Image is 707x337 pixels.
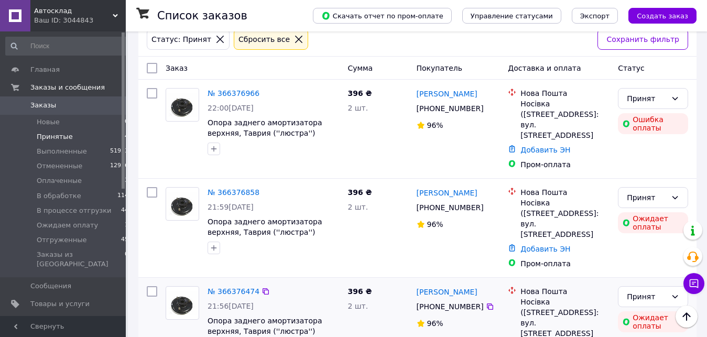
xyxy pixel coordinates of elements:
[347,302,368,310] span: 2 шт.
[627,291,667,302] div: Принят
[462,8,561,24] button: Управление статусами
[427,220,443,229] span: 96%
[347,89,372,97] span: 396 ₴
[417,188,477,198] a: [PERSON_NAME]
[37,161,82,171] span: Отмененные
[520,245,570,253] a: Добавить ЭН
[628,8,697,24] button: Создать заказ
[30,83,105,92] span: Заказы и сообщения
[208,203,254,211] span: 21:59[DATE]
[208,302,254,310] span: 21:56[DATE]
[30,101,56,110] span: Заказы
[347,104,368,112] span: 2 шт.
[117,191,128,201] span: 114
[347,64,373,72] span: Сумма
[417,89,477,99] a: [PERSON_NAME]
[37,147,87,156] span: Выполненные
[125,176,128,186] span: 3
[166,286,199,320] a: Фото товару
[37,176,82,186] span: Оплаченные
[37,250,125,269] span: Заказы из [GEOGRAPHIC_DATA]
[37,132,73,142] span: Принятые
[520,99,610,140] div: Носівка ([STREET_ADDRESS]: вул. [STREET_ADDRESS]
[415,101,486,116] div: [PHONE_NUMBER]
[347,203,368,211] span: 2 шт.
[157,9,247,22] h1: Список заказов
[520,286,610,297] div: Нова Пошта
[34,6,113,16] span: Автосклад
[676,306,698,328] button: Наверх
[415,299,486,314] div: [PHONE_NUMBER]
[606,34,679,45] span: Сохранить фильтр
[627,192,667,203] div: Принят
[208,218,322,247] a: Опора заднего амортизатора верхняя, Таврия (''люстра'') АвтоЗАЗ (1102-2912660)
[208,287,259,296] a: № 366376474
[37,235,87,245] span: Отгруженные
[166,88,199,122] a: Фото товару
[125,221,128,230] span: 1
[618,113,688,134] div: Ошибка оплаты
[313,8,452,24] button: Скачать отчет по пром-оплате
[125,250,128,269] span: 0
[125,132,128,142] span: 4
[208,104,254,112] span: 22:00[DATE]
[572,8,618,24] button: Экспорт
[347,188,372,197] span: 396 ₴
[618,311,688,332] div: Ожидает оплаты
[520,198,610,240] div: Носівка ([STREET_ADDRESS]: вул. [STREET_ADDRESS]
[37,191,81,201] span: В обработке
[37,206,112,215] span: В процессе отгрузки
[618,64,645,72] span: Статус
[618,212,688,233] div: Ожидает оплаты
[166,192,199,216] img: Фото товару
[166,291,199,316] img: Фото товару
[520,88,610,99] div: Нова Пошта
[166,64,188,72] span: Заказ
[5,37,129,56] input: Поиск
[520,159,610,170] div: Пром-оплата
[30,65,60,74] span: Главная
[427,319,443,328] span: 96%
[30,281,71,291] span: Сообщения
[208,118,322,148] a: Опора заднего амортизатора верхняя, Таврия (''люстра'') АвтоЗАЗ (1102-2912660)
[149,34,213,45] div: Статус: Принят
[520,258,610,269] div: Пром-оплата
[110,147,128,156] span: 51953
[417,287,477,297] a: [PERSON_NAME]
[627,93,667,104] div: Принят
[417,64,463,72] span: Покупатель
[321,11,443,20] span: Скачать отчет по пром-оплате
[121,206,128,215] span: 44
[520,146,570,154] a: Добавить ЭН
[427,121,443,129] span: 96%
[166,187,199,221] a: Фото товару
[618,11,697,19] a: Создать заказ
[208,188,259,197] a: № 366376858
[37,221,98,230] span: Ожидаем оплату
[236,34,292,45] div: Сбросить все
[166,93,199,117] img: Фото товару
[520,187,610,198] div: Нова Пошта
[110,161,128,171] span: 12926
[121,235,128,245] span: 45
[471,12,553,20] span: Управление статусами
[580,12,610,20] span: Экспорт
[34,16,126,25] div: Ваш ID: 3044843
[415,200,486,215] div: [PHONE_NUMBER]
[508,64,581,72] span: Доставка и оплата
[37,117,60,127] span: Новые
[208,89,259,97] a: № 366376966
[637,12,688,20] span: Создать заказ
[125,117,128,127] span: 0
[597,29,688,50] button: Сохранить фильтр
[30,299,90,309] span: Товары и услуги
[347,287,372,296] span: 396 ₴
[683,273,704,294] button: Чат с покупателем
